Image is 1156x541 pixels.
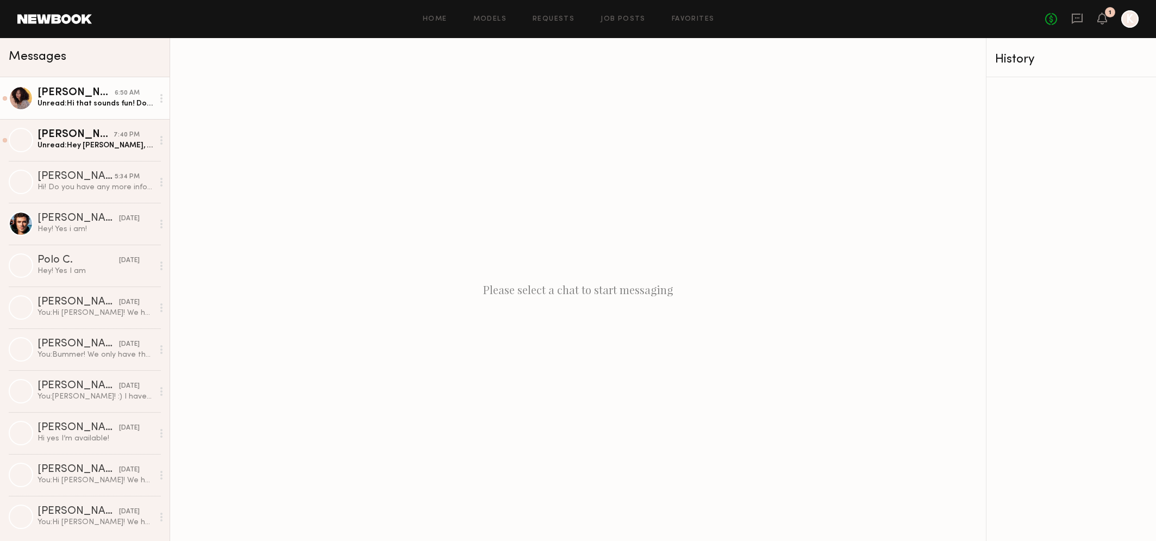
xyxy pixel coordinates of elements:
[672,16,715,23] a: Favorites
[38,266,153,276] div: Hey! Yes I am
[114,130,140,140] div: 7:40 PM
[119,214,140,224] div: [DATE]
[119,297,140,308] div: [DATE]
[38,381,119,391] div: [PERSON_NAME]
[38,464,119,475] div: [PERSON_NAME]
[38,422,119,433] div: [PERSON_NAME]
[38,391,153,402] div: You: [PERSON_NAME]! :) I have a shoot coming up for Sportiqe with photographer [PERSON_NAME] on [...
[119,339,140,350] div: [DATE]
[119,381,140,391] div: [DATE]
[170,38,986,541] div: Please select a chat to start messaging
[38,350,153,360] div: You: Bummer! We only have the 16th as an option. Let me know if anything changes!
[119,507,140,517] div: [DATE]
[38,506,119,517] div: [PERSON_NAME]
[995,53,1147,66] div: History
[38,171,115,182] div: [PERSON_NAME]
[119,256,140,266] div: [DATE]
[423,16,447,23] a: Home
[38,475,153,486] div: You: Hi [PERSON_NAME]! We have a shoot coming up for Sportiqe with photographer [PERSON_NAME] on ...
[38,433,153,444] div: Hi yes I’m available!
[38,339,119,350] div: [PERSON_NAME] O.
[533,16,574,23] a: Requests
[38,308,153,318] div: You: Hi [PERSON_NAME]! We have a shoot coming up for Sportiqe with photographer [PERSON_NAME] on ...
[38,140,153,151] div: Unread: Hey [PERSON_NAME], okay so it looks like I can’t do the 16th 😭 I model but I’m also a stu...
[38,88,115,98] div: [PERSON_NAME]
[38,517,153,527] div: You: Hi [PERSON_NAME]! We have a shoot coming up for Sportiqe with photographer [PERSON_NAME] on ...
[38,129,114,140] div: [PERSON_NAME]
[119,423,140,433] div: [DATE]
[1109,10,1111,16] div: 1
[115,88,140,98] div: 6:50 AM
[38,297,119,308] div: [PERSON_NAME]
[1121,10,1139,28] a: K
[38,255,119,266] div: Polo C.
[9,51,66,63] span: Messages
[119,465,140,475] div: [DATE]
[601,16,646,23] a: Job Posts
[38,224,153,234] div: Hey! Yes i am!
[38,98,153,109] div: Unread: Hi that sounds fun! Do you know details like rate and usage? I believe I might be holding...
[115,172,140,182] div: 5:34 PM
[38,182,153,192] div: Hi! Do you have any more info such as times, rate, usage, etc? Thanks!
[38,213,119,224] div: [PERSON_NAME]
[473,16,507,23] a: Models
